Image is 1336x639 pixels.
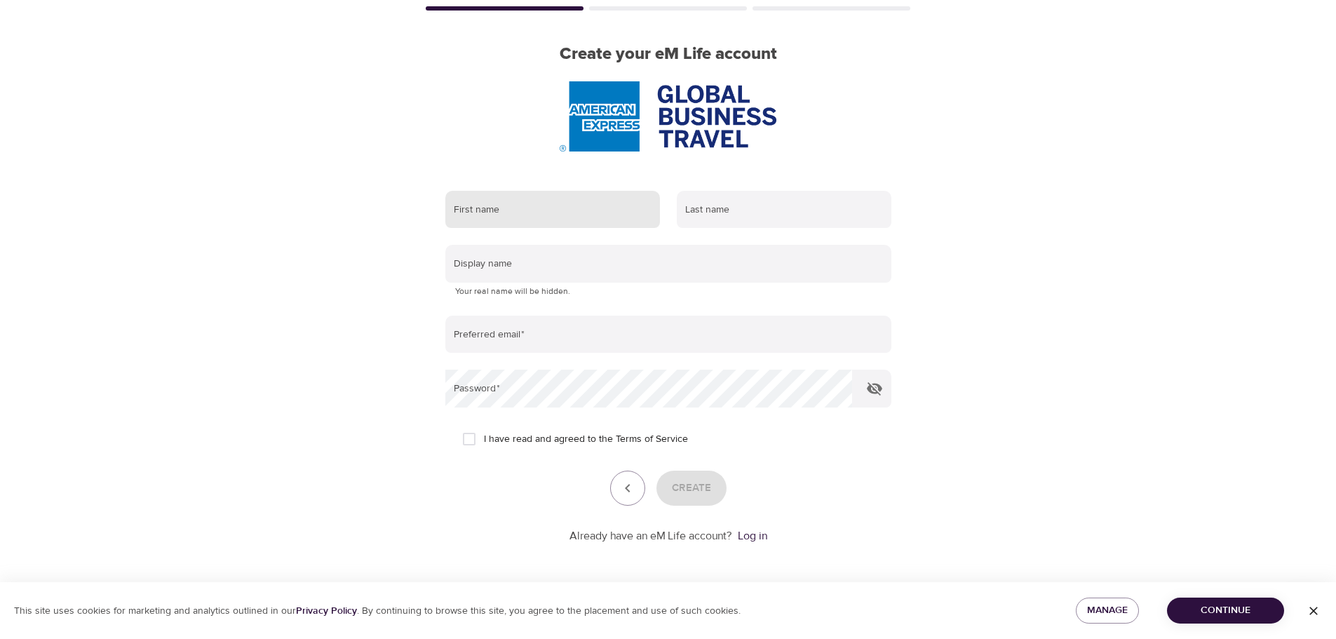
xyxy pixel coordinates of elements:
a: Terms of Service [616,432,688,447]
span: Manage [1087,602,1128,619]
span: Continue [1178,602,1273,619]
a: Privacy Policy [296,605,357,617]
button: Continue [1167,598,1284,624]
h2: Create your eM Life account [423,44,914,65]
p: Already have an eM Life account? [569,528,732,544]
span: I have read and agreed to the [484,432,688,447]
img: AmEx%20GBT%20logo.png [560,81,776,152]
p: Your real name will be hidden. [455,285,882,299]
button: Manage [1076,598,1139,624]
a: Log in [738,529,767,543]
